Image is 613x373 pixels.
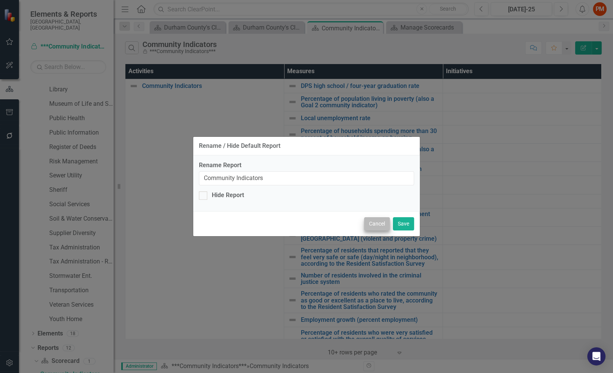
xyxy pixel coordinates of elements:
button: Save [393,217,414,230]
div: Hide Report [212,191,244,200]
div: Rename / Hide Default Report [199,143,280,149]
button: Cancel [364,217,390,230]
input: Name [199,171,414,185]
div: Open Intercom Messenger [587,347,605,365]
label: Rename Report [199,161,414,170]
